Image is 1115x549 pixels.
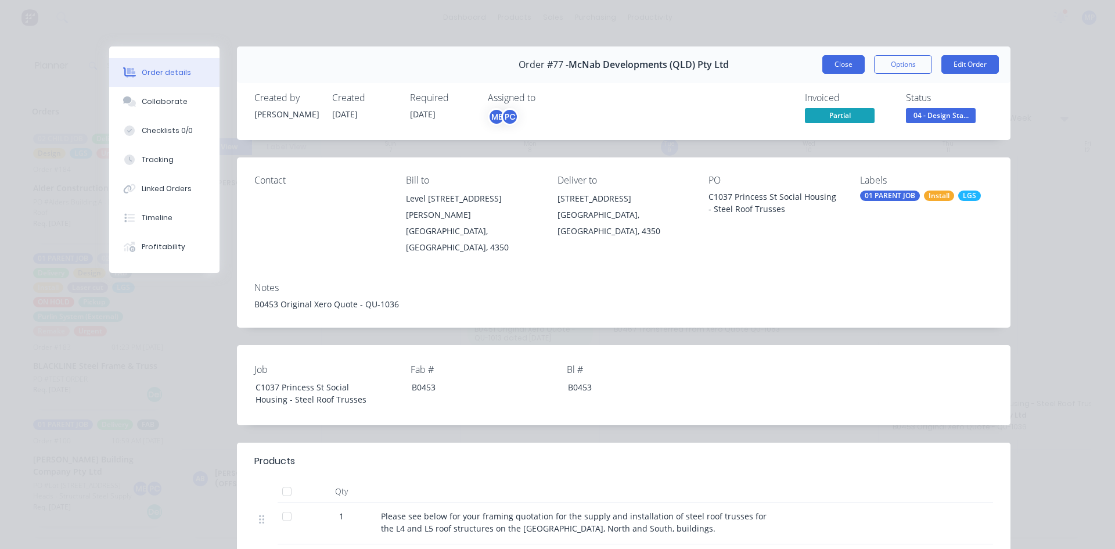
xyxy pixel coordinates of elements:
[142,67,191,78] div: Order details
[254,454,295,468] div: Products
[906,108,976,125] button: 04 - Design Sta...
[142,184,192,194] div: Linked Orders
[332,92,396,103] div: Created
[254,92,318,103] div: Created by
[406,175,539,186] div: Bill to
[488,108,505,125] div: ME
[254,175,387,186] div: Contact
[805,92,892,103] div: Invoiced
[142,242,185,252] div: Profitability
[406,191,539,256] div: Level [STREET_ADDRESS][PERSON_NAME][GEOGRAPHIC_DATA], [GEOGRAPHIC_DATA], 4350
[860,191,920,201] div: 01 PARENT JOB
[557,207,690,239] div: [GEOGRAPHIC_DATA], [GEOGRAPHIC_DATA], 4350
[958,191,981,201] div: LGS
[142,213,172,223] div: Timeline
[339,510,344,522] span: 1
[501,108,519,125] div: PC
[569,59,729,70] span: McNab Developments (QLD) Pty Ltd
[332,109,358,120] span: [DATE]
[142,125,193,136] div: Checklists 0/0
[860,175,993,186] div: Labels
[488,108,519,125] button: MEPC
[410,92,474,103] div: Required
[254,298,993,310] div: B0453 Original Xero Quote - QU-1036
[488,92,604,103] div: Assigned to
[567,363,712,376] label: Bl #
[805,108,875,123] span: Partial
[246,379,391,408] div: C1037 Princess St Social Housing - Steel Roof Trusses
[109,203,220,232] button: Timeline
[109,116,220,145] button: Checklists 0/0
[406,191,539,223] div: Level [STREET_ADDRESS][PERSON_NAME]
[410,109,436,120] span: [DATE]
[109,232,220,261] button: Profitability
[254,282,993,293] div: Notes
[708,191,841,215] div: C1037 Princess St Social Housing - Steel Roof Trusses
[924,191,954,201] div: Install
[906,108,976,123] span: 04 - Design Sta...
[906,92,993,103] div: Status
[109,87,220,116] button: Collaborate
[254,108,318,120] div: [PERSON_NAME]
[874,55,932,74] button: Options
[307,480,376,503] div: Qty
[142,96,188,107] div: Collaborate
[557,191,690,207] div: [STREET_ADDRESS]
[402,379,548,396] div: B0453
[708,175,841,186] div: PO
[519,59,569,70] span: Order #77 -
[381,511,769,534] span: Please see below for your framing quotation for the supply and installation of steel roof trusses...
[406,223,539,256] div: [GEOGRAPHIC_DATA], [GEOGRAPHIC_DATA], 4350
[109,58,220,87] button: Order details
[941,55,999,74] button: Edit Order
[411,363,556,376] label: Fab #
[109,174,220,203] button: Linked Orders
[109,145,220,174] button: Tracking
[254,363,400,376] label: Job
[822,55,865,74] button: Close
[559,379,704,396] div: B0453
[142,155,174,165] div: Tracking
[557,191,690,239] div: [STREET_ADDRESS][GEOGRAPHIC_DATA], [GEOGRAPHIC_DATA], 4350
[557,175,690,186] div: Deliver to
